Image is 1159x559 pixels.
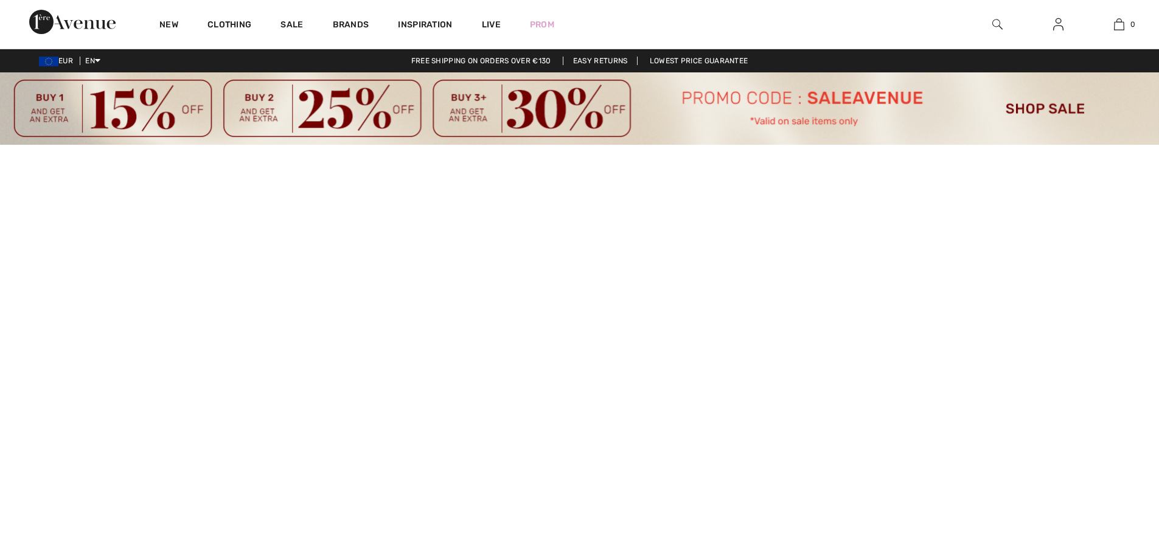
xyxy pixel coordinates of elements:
[1130,19,1135,30] span: 0
[398,19,452,32] span: Inspiration
[39,57,78,65] span: EUR
[992,17,1003,32] img: search the website
[159,19,178,32] a: New
[207,19,251,32] a: Clothing
[85,57,100,65] span: EN
[1053,17,1063,32] img: My Info
[280,19,303,32] a: Sale
[640,57,758,65] a: Lowest Price Guarantee
[333,19,369,32] a: Brands
[402,57,561,65] a: Free shipping on orders over €130
[1114,17,1124,32] img: My Bag
[563,57,638,65] a: Easy Returns
[29,10,116,34] img: 1ère Avenue
[530,18,554,31] a: Prom
[1043,17,1073,32] a: Sign In
[1089,17,1149,32] a: 0
[482,18,501,31] a: Live
[39,57,58,66] img: Euro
